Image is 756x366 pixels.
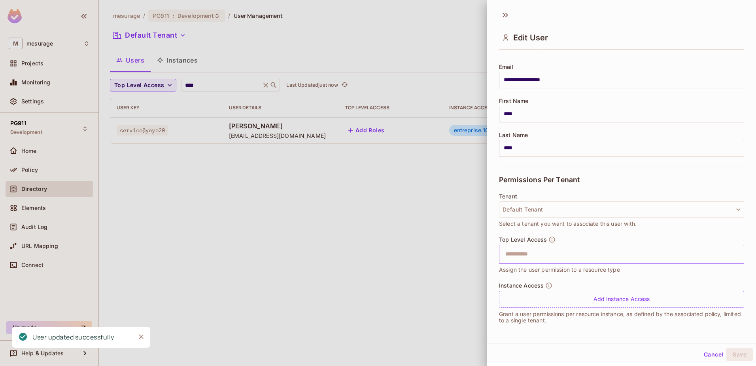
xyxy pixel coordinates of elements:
[499,132,528,138] span: Last Name
[499,291,744,308] div: Add Instance Access
[499,98,529,104] span: First Name
[726,348,753,361] button: Save
[135,331,147,343] button: Close
[499,236,547,243] span: Top Level Access
[32,332,114,342] div: User updated successfully
[499,219,637,228] span: Select a tenant you want to associate this user with.
[513,33,548,42] span: Edit User
[499,193,517,200] span: Tenant
[740,253,741,255] button: Open
[499,282,544,289] span: Instance Access
[499,64,514,70] span: Email
[499,311,744,324] p: Grant a user permissions per resource instance, as defined by the associated policy, limited to a...
[499,201,744,218] button: Default Tenant
[701,348,726,361] button: Cancel
[499,265,620,274] span: Assign the user permission to a resource type
[499,176,580,184] span: Permissions Per Tenant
